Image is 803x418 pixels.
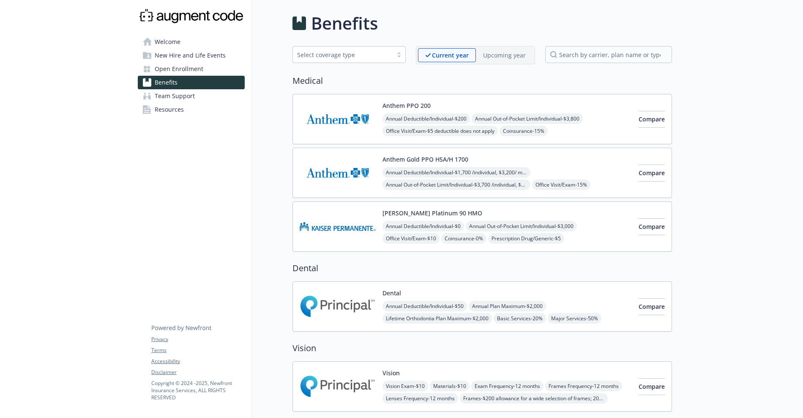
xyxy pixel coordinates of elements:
[639,302,665,311] span: Compare
[382,179,530,190] span: Annual Out-of-Pocket Limit/Individual - $3,700 /individual, $3,700/ member
[382,289,401,297] button: Dental
[382,393,458,404] span: Lenses Frequency - 12 months
[639,111,665,128] button: Compare
[300,209,376,245] img: Kaiser Permanente Insurance Company carrier logo
[441,233,486,244] span: Coinsurance - 0%
[488,233,564,244] span: Prescription Drug/Generic - $5
[469,301,546,311] span: Annual Plan Maximum - $2,000
[639,223,665,231] span: Compare
[382,101,431,110] button: Anthem PPO 200
[155,89,195,103] span: Team Support
[466,221,577,231] span: Annual Out-of-Pocket Limit/Individual - $3,000
[300,289,376,324] img: Principal Financial Group Inc carrier logo
[382,167,530,178] span: Annual Deductible/Individual - $1,700 /individual, $3,200/ member
[494,313,546,324] span: Basic Services - 20%
[292,74,672,87] h2: Medical
[382,221,464,231] span: Annual Deductible/Individual - $0
[311,11,378,36] h1: Benefits
[639,218,665,235] button: Compare
[639,298,665,315] button: Compare
[382,381,428,391] span: Vision Exam - $10
[138,35,245,49] a: Welcome
[138,103,245,116] a: Resources
[155,49,226,62] span: New Hire and Life Events
[382,313,492,324] span: Lifetime Orthodontia Plan Maximum - $2,000
[483,51,526,60] p: Upcoming year
[471,381,544,391] span: Exam Frequency - 12 months
[292,342,672,355] h2: Vision
[138,49,245,62] a: New Hire and Life Events
[460,393,608,404] span: Frames - $200 allowance for a wide selection of frames; 20% off amount over allowance
[382,301,467,311] span: Annual Deductible/Individual - $50
[155,35,180,49] span: Welcome
[639,378,665,395] button: Compare
[382,368,400,377] button: Vision
[300,155,376,191] img: Anthem Blue Cross carrier logo
[382,209,482,217] button: [PERSON_NAME] Platinum 90 HMO
[151,379,244,401] p: Copyright © 2024 - 2025 , Newfront Insurance Services, ALL RIGHTS RESERVED
[151,357,244,365] a: Accessibility
[430,381,470,391] span: Materials - $10
[292,262,672,275] h2: Dental
[545,46,672,63] input: search by carrier, plan name or type
[382,126,498,136] span: Office Visit/Exam - $5 deductible does not apply
[500,126,548,136] span: Coinsurance - 15%
[138,89,245,103] a: Team Support
[155,76,178,89] span: Benefits
[138,62,245,76] a: Open Enrollment
[382,113,470,124] span: Annual Deductible/Individual - $200
[151,346,244,354] a: Terms
[138,76,245,89] a: Benefits
[432,51,469,60] p: Current year
[300,101,376,137] img: Anthem Blue Cross carrier logo
[151,335,244,343] a: Privacy
[639,165,665,181] button: Compare
[639,169,665,177] span: Compare
[155,103,184,116] span: Resources
[382,233,440,244] span: Office Visit/Exam - $10
[639,115,665,123] span: Compare
[300,368,376,404] img: Principal Financial Group Inc carrier logo
[472,113,583,124] span: Annual Out-of-Pocket Limit/Individual - $3,800
[545,381,622,391] span: Frames Frequency - 12 months
[297,50,388,59] div: Select coverage type
[639,382,665,390] span: Compare
[151,368,244,376] a: Disclaimer
[548,313,601,324] span: Major Services - 50%
[155,62,203,76] span: Open Enrollment
[532,179,590,190] span: Office Visit/Exam - 15%
[382,155,468,164] button: Anthem Gold PPO HSA/H 1700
